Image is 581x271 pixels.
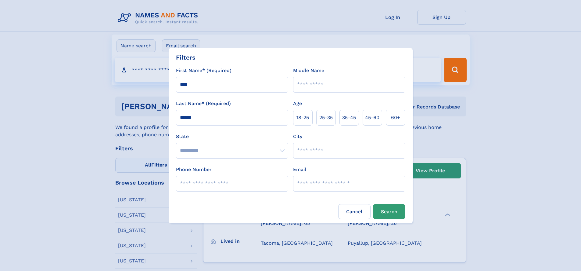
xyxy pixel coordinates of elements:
span: 60+ [391,114,400,121]
label: Age [293,100,302,107]
label: Cancel [338,204,371,219]
button: Search [373,204,405,219]
label: Phone Number [176,166,212,173]
label: State [176,133,288,140]
label: Middle Name [293,67,324,74]
span: 18‑25 [296,114,309,121]
span: 25‑35 [319,114,333,121]
span: 45‑60 [365,114,379,121]
label: Email [293,166,306,173]
label: Last Name* (Required) [176,100,231,107]
label: City [293,133,302,140]
label: First Name* (Required) [176,67,231,74]
span: 35‑45 [342,114,356,121]
div: Filters [176,53,195,62]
